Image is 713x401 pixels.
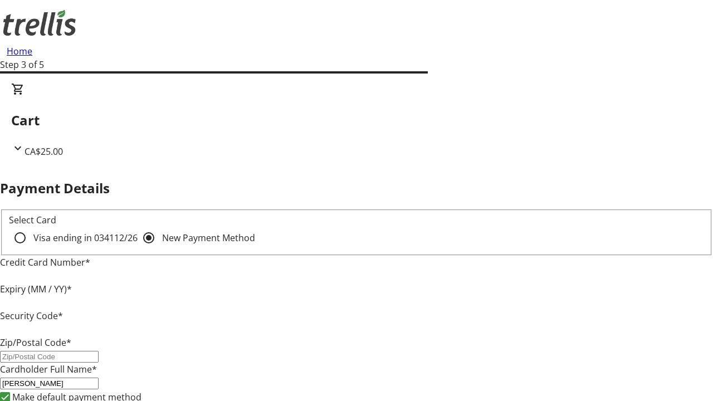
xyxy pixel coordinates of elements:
[11,82,702,158] div: CartCA$25.00
[114,232,138,244] span: 12/26
[25,145,63,158] span: CA$25.00
[11,110,702,130] h2: Cart
[33,232,138,244] span: Visa ending in 0341
[9,213,704,227] div: Select Card
[160,231,255,244] label: New Payment Method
